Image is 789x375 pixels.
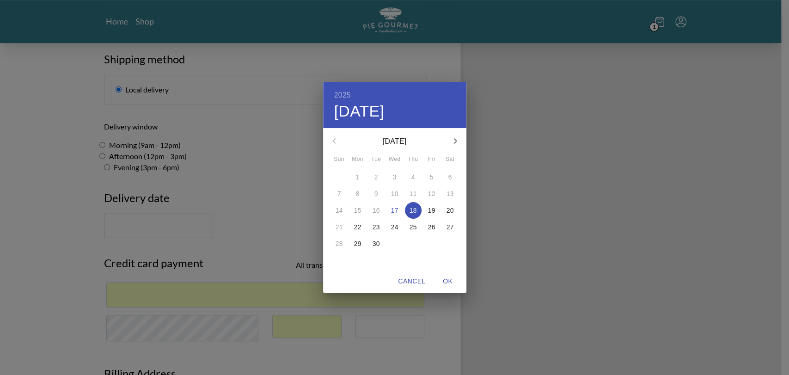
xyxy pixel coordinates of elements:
[368,155,385,164] span: Tue
[398,276,425,287] span: Cancel
[410,222,417,232] p: 25
[349,219,366,235] button: 22
[354,222,361,232] p: 22
[405,219,422,235] button: 25
[368,219,385,235] button: 23
[423,202,440,219] button: 19
[394,273,429,290] button: Cancel
[354,239,361,248] p: 29
[437,276,459,287] span: OK
[349,155,366,164] span: Mon
[423,219,440,235] button: 26
[373,239,380,248] p: 30
[442,155,459,164] span: Sat
[331,155,348,164] span: Sun
[442,219,459,235] button: 27
[423,155,440,164] span: Fri
[410,206,417,215] p: 18
[345,136,444,147] p: [DATE]
[428,222,435,232] p: 26
[368,235,385,252] button: 30
[349,235,366,252] button: 29
[442,202,459,219] button: 20
[428,206,435,215] p: 19
[405,155,422,164] span: Thu
[391,222,398,232] p: 24
[446,206,454,215] p: 20
[391,206,398,215] p: 17
[386,219,403,235] button: 24
[386,202,403,219] button: 17
[373,222,380,232] p: 23
[334,102,385,121] button: [DATE]
[334,89,351,102] button: 2025
[446,222,454,232] p: 27
[386,155,403,164] span: Wed
[405,202,422,219] button: 18
[433,273,463,290] button: OK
